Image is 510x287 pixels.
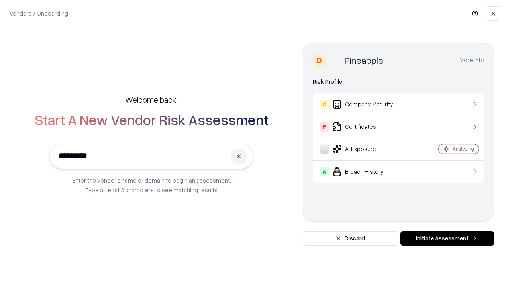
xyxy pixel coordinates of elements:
[10,9,68,18] p: Vendors / Onboarding
[345,54,383,67] div: Pineapple
[72,175,231,195] p: Enter the vendor’s name or domain to begin an assessment. Type at least 3 characters to see match...
[320,167,329,176] div: A
[313,54,326,67] div: D
[303,231,397,246] button: Discard
[329,54,341,67] img: Pineapple
[320,167,415,176] div: Breach History
[320,100,329,109] div: C
[453,145,474,152] div: Analyzing
[459,53,484,67] button: More info
[35,112,269,128] h2: Start A New Vendor Risk Assessment
[320,122,329,132] div: F
[400,231,494,246] button: Initiate Assessment
[125,94,178,105] h5: Welcome back,
[320,100,415,109] div: Company Maturity
[320,144,415,154] div: AI Exposure
[320,122,415,132] div: Certificates
[313,77,484,86] div: Risk Profile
